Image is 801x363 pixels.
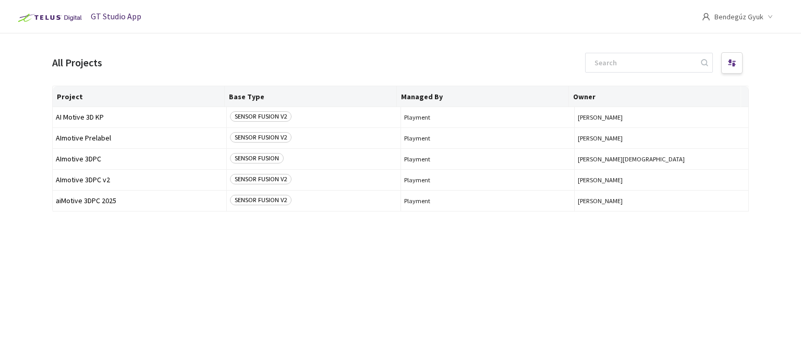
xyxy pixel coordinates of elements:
span: SENSOR FUSION [230,153,284,163]
button: [PERSON_NAME] [578,197,745,205]
th: Base Type [225,86,397,107]
button: [PERSON_NAME][DEMOGRAPHIC_DATA] [578,155,745,163]
span: SENSOR FUSION V2 [230,174,292,184]
span: AImotive 3DPC [56,155,223,163]
span: Playment [404,197,572,205]
span: AI Motive 3D KP [56,113,223,121]
img: Telus [13,9,85,26]
span: SENSOR FUSION V2 [230,132,292,143]
span: down [768,14,773,19]
span: AImotive 3DPC v2 [56,176,223,184]
span: AImotive Prelabel [56,134,223,142]
span: user [702,13,710,21]
span: aiMotive 3DPC 2025 [56,197,223,205]
div: All Projects [52,55,102,71]
span: Playment [404,176,572,184]
button: [PERSON_NAME] [578,113,745,121]
span: Playment [404,155,572,163]
span: SENSOR FUSION V2 [230,195,292,205]
span: GT Studio App [91,11,141,21]
th: Project [53,86,225,107]
input: Search [588,53,699,72]
span: SENSOR FUSION V2 [230,111,292,122]
th: Managed By [397,86,569,107]
button: [PERSON_NAME] [578,176,745,184]
button: [PERSON_NAME] [578,134,745,142]
span: Playment [404,134,572,142]
span: Playment [404,113,572,121]
th: Owner [569,86,741,107]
